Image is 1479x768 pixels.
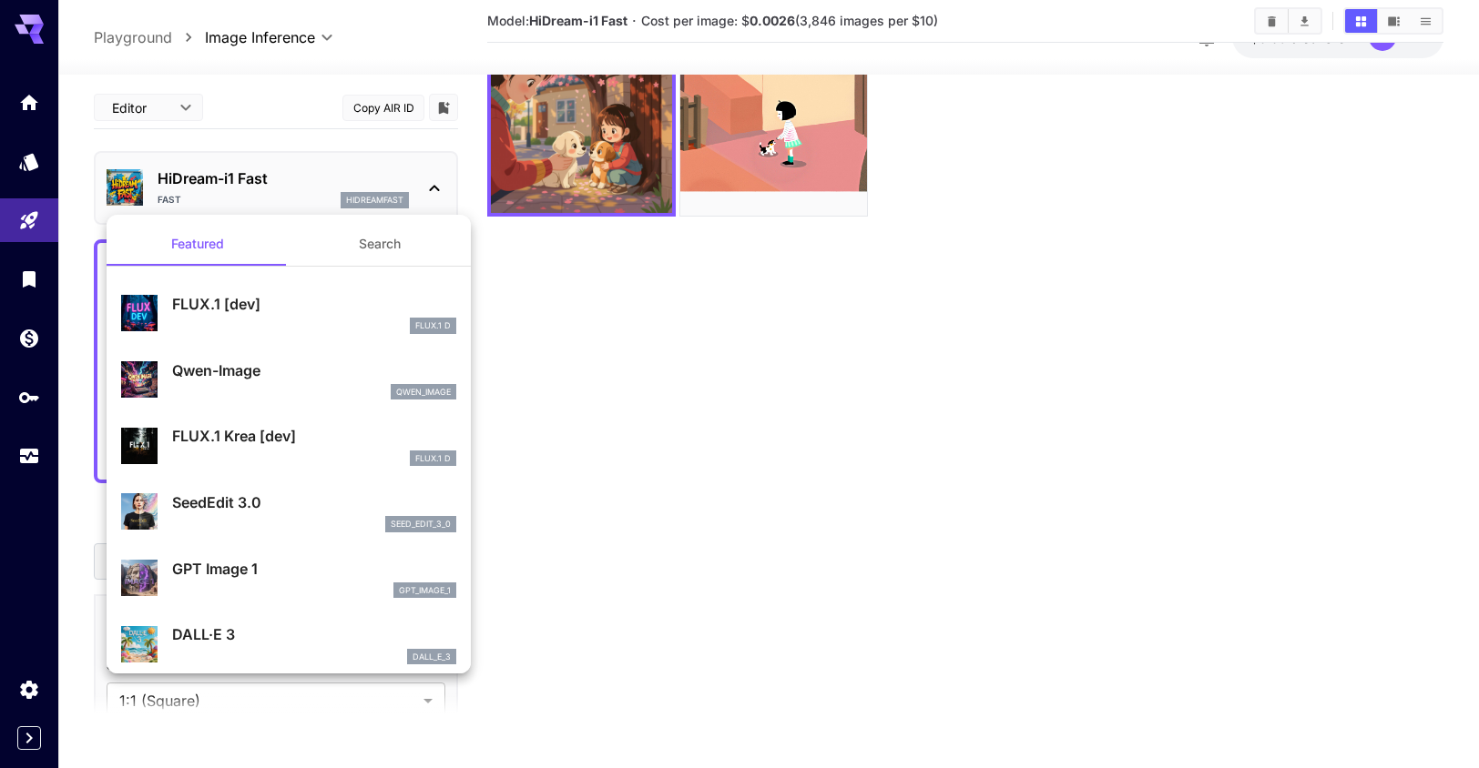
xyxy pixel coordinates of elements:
[391,518,451,531] p: seed_edit_3_0
[415,452,451,465] p: FLUX.1 D
[172,425,456,447] p: FLUX.1 Krea [dev]
[121,352,456,408] div: Qwen-Imageqwen_image
[413,651,451,663] p: dall_e_3
[121,286,456,341] div: FLUX.1 [dev]FLUX.1 D
[121,616,456,672] div: DALL·E 3dall_e_3
[121,418,456,473] div: FLUX.1 Krea [dev]FLUX.1 D
[415,319,451,332] p: FLUX.1 D
[172,491,456,513] p: SeedEdit 3.0
[172,359,456,381] p: Qwen-Image
[172,293,456,315] p: FLUX.1 [dev]
[121,551,456,606] div: GPT Image 1gpt_image_1
[172,623,456,645] p: DALL·E 3
[172,558,456,580] p: GPT Image 1
[107,222,289,266] button: Featured
[396,386,451,399] p: qwen_image
[399,584,451,597] p: gpt_image_1
[289,222,471,266] button: Search
[121,484,456,540] div: SeedEdit 3.0seed_edit_3_0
